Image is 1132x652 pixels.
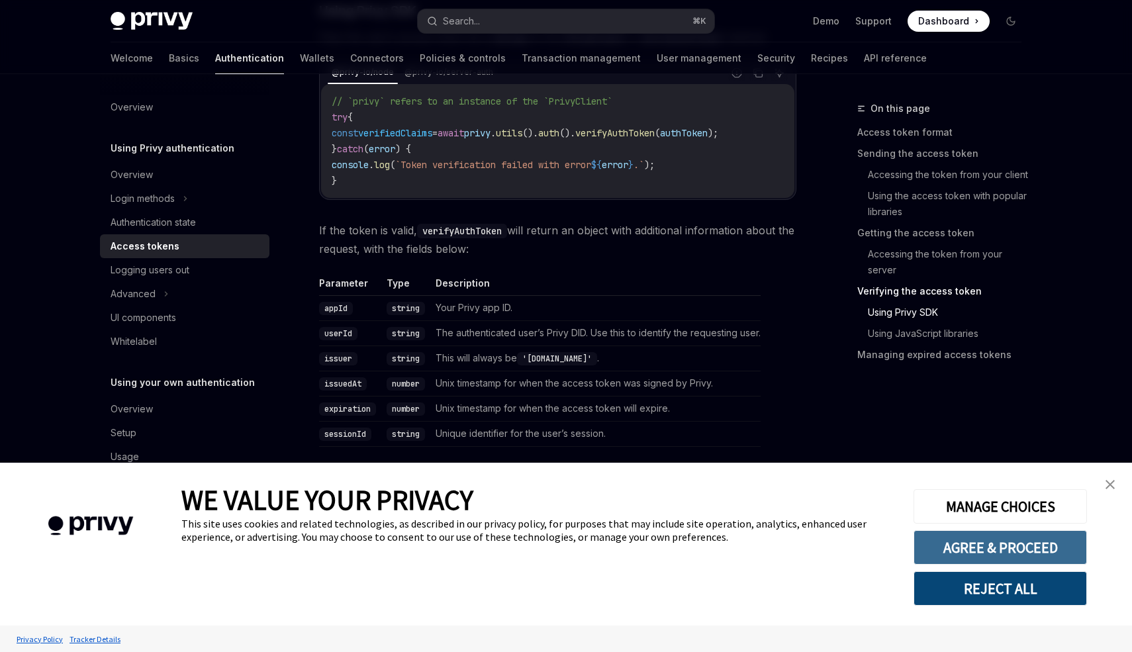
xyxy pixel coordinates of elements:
[634,159,644,171] span: .`
[111,334,157,349] div: Whitelabel
[868,302,1032,323] a: Using Privy SDK
[430,346,761,371] td: This will always be .
[496,127,522,139] span: utils
[871,101,930,116] span: On this page
[332,159,369,171] span: console
[430,421,761,446] td: Unique identifier for the user’s session.
[855,15,892,28] a: Support
[387,352,425,365] code: string
[358,127,432,139] span: verifiedClaims
[111,191,175,207] div: Login methods
[300,42,334,74] a: Wallets
[1097,471,1123,498] a: close banner
[348,111,353,123] span: {
[319,327,357,340] code: userId
[395,159,591,171] span: `Token verification failed with error
[100,210,269,234] a: Authentication state
[100,234,269,258] a: Access tokens
[111,262,189,278] div: Logging users out
[363,143,369,155] span: (
[395,143,411,155] span: ) {
[100,95,269,119] a: Overview
[857,281,1032,302] a: Verifying the access token
[430,277,761,296] th: Description
[692,16,706,26] span: ⌘ K
[111,401,153,417] div: Overview
[319,221,796,258] span: If the token is valid, will return an object with additional information about the request, with ...
[914,571,1087,606] button: REJECT ALL
[100,330,269,353] a: Whitelabel
[66,628,124,651] a: Tracker Details
[811,42,848,74] a: Recipes
[387,302,425,315] code: string
[857,222,1032,244] a: Getting the access token
[517,352,597,365] code: '[DOMAIN_NAME]'
[369,159,374,171] span: .
[575,127,655,139] span: verifyAuthToken
[857,344,1032,365] a: Managing expired access tokens
[868,164,1032,185] a: Accessing the token from your client
[387,327,425,340] code: string
[111,425,136,441] div: Setup
[332,175,337,187] span: }
[432,127,438,139] span: =
[111,214,196,230] div: Authentication state
[644,159,655,171] span: );
[111,310,176,326] div: UI components
[522,42,641,74] a: Transaction management
[868,244,1032,281] a: Accessing the token from your server
[332,127,358,139] span: const
[215,42,284,74] a: Authentication
[868,185,1032,222] a: Using the access token with popular libraries
[387,428,425,441] code: string
[390,159,395,171] span: (
[491,127,496,139] span: .
[908,11,990,32] a: Dashboard
[417,224,507,238] code: verifyAuthToken
[319,377,367,391] code: issuedAt
[559,127,575,139] span: ().
[332,143,337,155] span: }
[591,159,602,171] span: ${
[655,127,660,139] span: (
[757,42,795,74] a: Security
[13,628,66,651] a: Privacy Policy
[374,159,390,171] span: log
[319,352,357,365] code: issuer
[181,483,473,517] span: WE VALUE YOUR PRIVACY
[660,127,708,139] span: authToken
[387,377,425,391] code: number
[350,42,404,74] a: Connectors
[864,42,927,74] a: API reference
[100,421,269,445] a: Setup
[387,402,425,416] code: number
[813,15,839,28] a: Demo
[418,9,714,33] button: Search...⌘K
[464,127,491,139] span: privy
[420,42,506,74] a: Policies & controls
[918,15,969,28] span: Dashboard
[111,12,193,30] img: dark logo
[657,42,741,74] a: User management
[111,375,255,391] h5: Using your own authentication
[111,140,234,156] h5: Using Privy authentication
[602,159,628,171] span: error
[914,530,1087,565] button: AGREE & PROCEED
[522,127,538,139] span: ().
[319,402,376,416] code: expiration
[319,302,353,315] code: appId
[100,163,269,187] a: Overview
[337,143,363,155] span: catch
[319,428,371,441] code: sessionId
[111,99,153,115] div: Overview
[438,127,464,139] span: await
[111,42,153,74] a: Welcome
[332,111,348,123] span: try
[430,396,761,421] td: Unix timestamp for when the access token will expire.
[430,371,761,396] td: Unix timestamp for when the access token was signed by Privy.
[111,167,153,183] div: Overview
[708,127,718,139] span: );
[20,497,162,555] img: company logo
[381,277,430,296] th: Type
[169,42,199,74] a: Basics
